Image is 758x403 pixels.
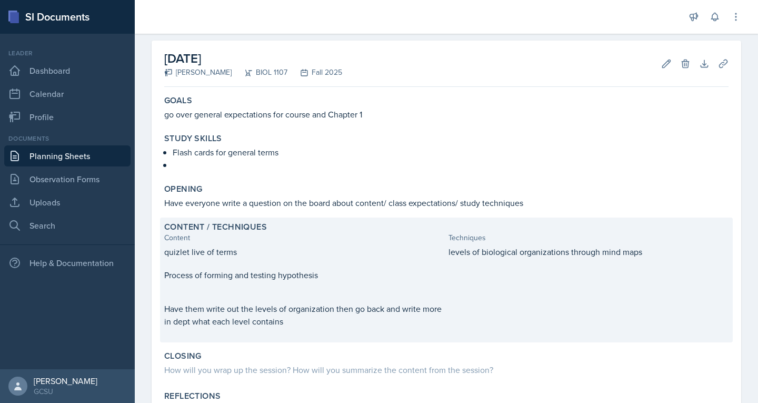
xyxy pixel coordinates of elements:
div: Content [164,232,444,243]
div: Help & Documentation [4,252,131,273]
div: Techniques [448,232,729,243]
a: Profile [4,106,131,127]
div: Leader [4,48,131,58]
label: Closing [164,351,202,361]
p: Flash cards for general terms [173,146,729,159]
p: quizlet live of terms [164,245,444,258]
label: Study Skills [164,133,222,144]
a: Calendar [4,83,131,104]
label: Content / Techniques [164,222,267,232]
a: Observation Forms [4,169,131,190]
label: Goals [164,95,192,106]
a: Dashboard [4,60,131,81]
label: Reflections [164,391,221,401]
p: Have them write out the levels of organization then go back and write more in dept what each leve... [164,302,444,328]
div: [PERSON_NAME] [34,376,97,386]
p: Process of forming and testing hypothesis [164,269,444,281]
h2: [DATE] [164,49,342,68]
p: go over general expectations for course and Chapter 1 [164,108,729,121]
div: How will you wrap up the session? How will you summarize the content from the session? [164,363,729,376]
a: Planning Sheets [4,145,131,166]
div: Fall 2025 [287,67,342,78]
div: [PERSON_NAME] [164,67,232,78]
p: Have everyone write a question on the board about content/ class expectations/ study techniques [164,196,729,209]
div: GCSU [34,386,97,397]
label: Opening [164,184,203,194]
a: Uploads [4,192,131,213]
div: Documents [4,134,131,143]
a: Search [4,215,131,236]
div: BIOL 1107 [232,67,287,78]
p: levels of biological organizations through mind maps [448,245,729,258]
